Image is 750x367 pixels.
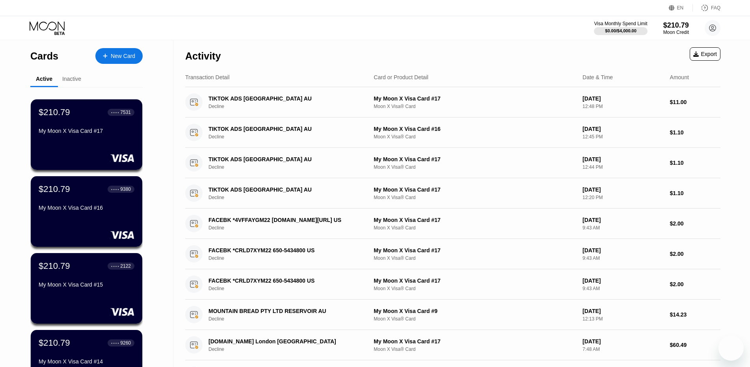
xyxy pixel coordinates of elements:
div: Visa Monthly Spend Limit$0.00/$4,000.00 [594,21,647,35]
div: FACEBK *CRLD7XYM22 650-5434800 US [208,247,361,253]
div: My Moon X Visa Card #9 [374,308,576,314]
div: [DATE] [583,186,663,193]
div: Moon X Visa® Card [374,104,576,109]
div: [DATE] [583,217,663,223]
div: [DATE] [583,278,663,284]
div: New Card [95,48,143,64]
div: Moon X Visa® Card [374,347,576,352]
div: Decline [208,225,372,231]
div: My Moon X Visa Card #15 [39,281,134,288]
div: My Moon X Visa Card #17 [374,156,576,162]
div: [DATE] [583,308,663,314]
div: My Moon X Visa Card #17 [374,186,576,193]
div: Moon X Visa® Card [374,255,576,261]
div: My Moon X Visa Card #14 [39,358,134,365]
div: $1.10 [670,160,720,166]
div: 9260 [120,340,131,346]
div: My Moon X Visa Card #16 [39,205,134,211]
div: Decline [208,255,372,261]
div: Cards [30,50,58,62]
div: FAQ [711,5,720,11]
div: TIKTOK ADS [GEOGRAPHIC_DATA] AUDeclineMy Moon X Visa Card #17Moon X Visa® Card[DATE]12:20 PM$1.10 [185,178,720,209]
div: Decline [208,286,372,291]
div: [DATE] [583,247,663,253]
div: My Moon X Visa Card #17 [39,128,134,134]
div: 7531 [120,110,131,115]
div: Moon Credit [663,30,689,35]
div: Export [693,51,717,57]
div: $210.79 [39,184,70,194]
div: $1.10 [670,190,720,196]
div: 2122 [120,263,131,269]
div: Moon X Visa® Card [374,195,576,200]
div: FACEBK *CRLD7XYM22 650-5434800 USDeclineMy Moon X Visa Card #17Moon X Visa® Card[DATE]9:43 AM$2.00 [185,239,720,269]
div: ● ● ● ● [111,342,119,344]
div: My Moon X Visa Card #16 [374,126,576,132]
div: MOUNTAIN BREAD PTY LTD RESERVOIR AUDeclineMy Moon X Visa Card #9Moon X Visa® Card[DATE]12:13 PM$1... [185,300,720,330]
div: [DATE] [583,126,663,132]
div: My Moon X Visa Card #17 [374,278,576,284]
div: 12:48 PM [583,104,663,109]
div: Moon X Visa® Card [374,286,576,291]
div: Moon X Visa® Card [374,134,576,140]
div: EN [677,5,684,11]
div: FAQ [693,4,720,12]
div: Decline [208,316,372,322]
div: $0.00 / $4,000.00 [605,28,636,33]
div: New Card [111,53,135,60]
div: Amount [670,74,689,80]
div: $210.79● ● ● ●2122My Moon X Visa Card #15 [31,253,142,324]
div: [DOMAIN_NAME] London [GEOGRAPHIC_DATA] [208,338,361,345]
div: Inactive [62,76,81,82]
div: ● ● ● ● [111,265,119,267]
div: Moon X Visa® Card [374,225,576,231]
div: Decline [208,134,372,140]
div: TIKTOK ADS [GEOGRAPHIC_DATA] AUDeclineMy Moon X Visa Card #17Moon X Visa® Card[DATE]12:48 PM$11.00 [185,87,720,117]
iframe: 启动消息传送窗口的按钮 [718,335,744,361]
div: Card or Product Detail [374,74,428,80]
div: $210.79● ● ● ●7531My Moon X Visa Card #17 [31,99,142,170]
div: Active [36,76,52,82]
div: FACEBK *CRLD7XYM22 650-5434800 US [208,278,361,284]
div: Moon X Visa® Card [374,164,576,170]
div: $11.00 [670,99,720,105]
div: [DATE] [583,338,663,345]
div: [DOMAIN_NAME] London [GEOGRAPHIC_DATA]DeclineMy Moon X Visa Card #17Moon X Visa® Card[DATE]7:48 A... [185,330,720,360]
div: 9380 [120,186,131,192]
div: 12:44 PM [583,164,663,170]
div: FACEBK *4VFFAYGM22 [DOMAIN_NAME][URL] USDeclineMy Moon X Visa Card #17Moon X Visa® Card[DATE]9:43... [185,209,720,239]
div: MOUNTAIN BREAD PTY LTD RESERVOIR AU [208,308,361,314]
div: 12:45 PM [583,134,663,140]
div: $2.00 [670,281,720,287]
div: Activity [185,50,221,62]
div: Date & Time [583,74,613,80]
div: $210.79 [663,21,689,30]
div: Export [690,47,720,61]
div: My Moon X Visa Card #17 [374,247,576,253]
div: Decline [208,347,372,352]
div: TIKTOK ADS [GEOGRAPHIC_DATA] AU [208,156,361,162]
div: FACEBK *CRLD7XYM22 650-5434800 USDeclineMy Moon X Visa Card #17Moon X Visa® Card[DATE]9:43 AM$2.00 [185,269,720,300]
div: Transaction Detail [185,74,229,80]
div: ● ● ● ● [111,111,119,114]
div: My Moon X Visa Card #17 [374,95,576,102]
div: [DATE] [583,95,663,102]
div: My Moon X Visa Card #17 [374,338,576,345]
div: $210.79 [39,261,70,271]
div: ● ● ● ● [111,188,119,190]
div: $2.00 [670,251,720,257]
div: Visa Monthly Spend Limit [594,21,647,26]
div: FACEBK *4VFFAYGM22 [DOMAIN_NAME][URL] US [208,217,361,223]
div: 9:43 AM [583,255,663,261]
div: Decline [208,195,372,200]
div: Decline [208,164,372,170]
div: $14.23 [670,311,720,318]
div: TIKTOK ADS [GEOGRAPHIC_DATA] AUDeclineMy Moon X Visa Card #17Moon X Visa® Card[DATE]12:44 PM$1.10 [185,148,720,178]
div: 12:13 PM [583,316,663,322]
div: $210.79 [39,338,70,348]
div: [DATE] [583,156,663,162]
div: My Moon X Visa Card #17 [374,217,576,223]
div: $210.79 [39,107,70,117]
div: TIKTOK ADS [GEOGRAPHIC_DATA] AU [208,186,361,193]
